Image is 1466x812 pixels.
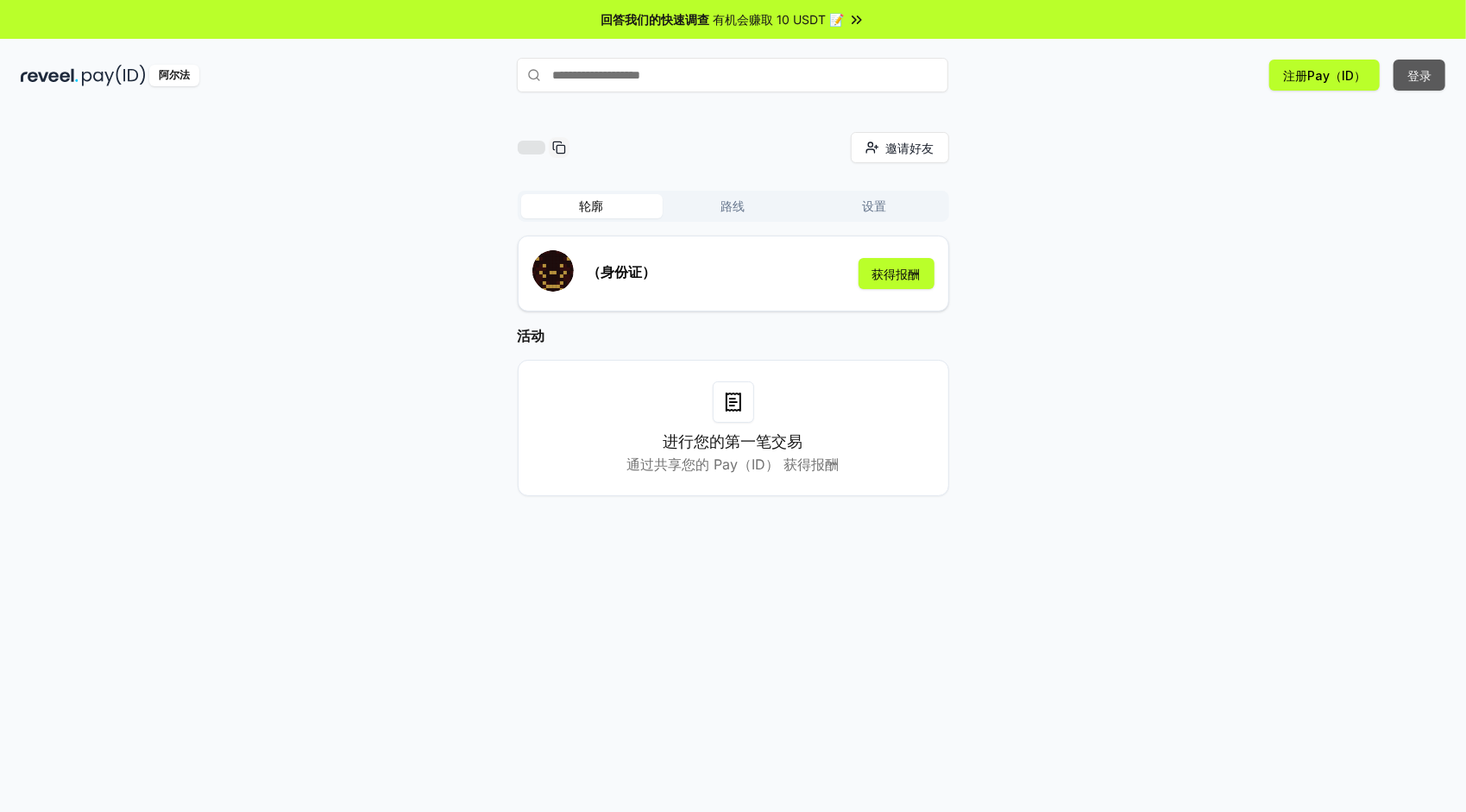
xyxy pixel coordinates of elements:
[1269,60,1380,91] button: 注册Pay（ID）
[664,430,803,454] h3: 进行您的第一笔交易
[859,258,934,289] button: 获得报酬
[601,10,710,28] span: 回答我们的快速调查
[588,261,657,282] p: （身份证）
[21,65,79,86] img: reveel_dark
[518,325,949,346] h2: 活动
[804,194,946,218] button: 设置
[149,65,199,86] div: 阿尔法
[1394,60,1445,91] button: 登录
[521,194,663,218] button: 轮廓
[627,454,840,475] p: 通过共享您的 Pay（ID） 获得报酬
[663,194,804,218] button: 路线
[851,132,949,163] button: 邀请好友
[82,65,146,86] img: pay_id
[714,10,845,28] span: 有机会赚取 10 USDT 📝
[886,139,934,157] span: 邀请好友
